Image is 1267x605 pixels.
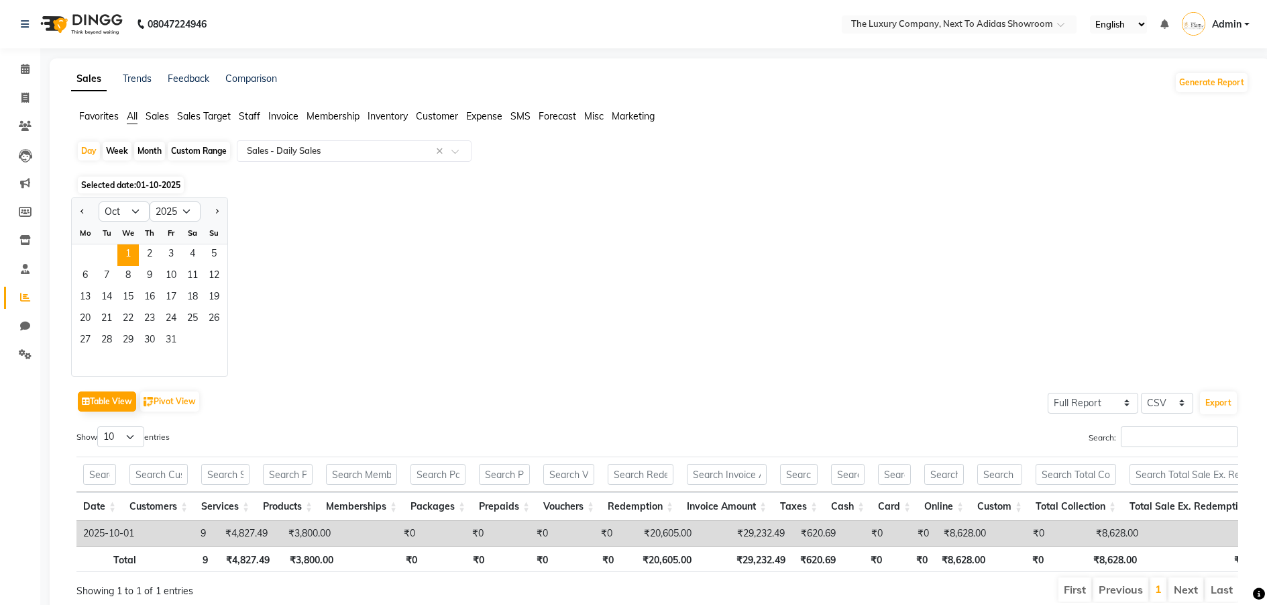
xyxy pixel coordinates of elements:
[555,521,619,546] td: ₹0
[203,266,225,287] div: Sunday, October 12, 2025
[182,287,203,309] span: 18
[201,464,250,485] input: Search Services
[936,521,993,546] td: ₹8,628.00
[537,492,601,521] th: Vouchers: activate to sort column ascending
[213,521,274,546] td: ₹4,827.49
[140,391,199,412] button: Pivot View
[842,521,889,546] td: ₹0
[139,309,160,330] span: 23
[74,309,96,330] span: 20
[182,244,203,266] div: Saturday, October 4, 2025
[698,546,792,572] th: ₹29,232.49
[992,546,1050,572] th: ₹0
[319,492,404,521] th: Memberships: activate to sort column ascending
[1029,492,1123,521] th: Total Collection: activate to sort column ascending
[203,309,225,330] div: Sunday, October 26, 2025
[1182,12,1205,36] img: Admin
[416,110,458,122] span: Customer
[139,244,160,266] div: Thursday, October 2, 2025
[182,266,203,287] span: 11
[74,287,96,309] span: 13
[842,546,889,572] th: ₹0
[203,287,225,309] div: Sunday, October 19, 2025
[1176,73,1248,92] button: Generate Report
[424,546,492,572] th: ₹0
[1130,464,1260,485] input: Search Total Sale Ex. Redemption
[889,521,936,546] td: ₹0
[96,330,117,352] span: 28
[134,142,165,160] div: Month
[78,391,136,412] button: Table View
[139,222,160,244] div: Th
[422,521,490,546] td: ₹0
[698,521,791,546] td: ₹29,232.49
[160,309,182,330] div: Friday, October 24, 2025
[76,492,123,521] th: Date: activate to sort column ascending
[326,464,397,485] input: Search Memberships
[924,464,964,485] input: Search Online
[74,222,96,244] div: Mo
[612,110,655,122] span: Marketing
[203,266,225,287] span: 12
[620,546,699,572] th: ₹20,605.00
[96,287,117,309] span: 14
[934,546,992,572] th: ₹8,628.00
[143,546,215,572] th: 9
[410,464,465,485] input: Search Packages
[71,67,107,91] a: Sales
[139,309,160,330] div: Thursday, October 23, 2025
[539,110,576,122] span: Forecast
[584,110,604,122] span: Misc
[490,521,555,546] td: ₹0
[83,464,116,485] input: Search Date
[74,266,96,287] div: Monday, October 6, 2025
[993,521,1051,546] td: ₹0
[404,492,472,521] th: Packages: activate to sort column ascending
[148,5,207,43] b: 08047224946
[340,546,424,572] th: ₹0
[871,492,918,521] th: Card: activate to sort column ascending
[160,244,182,266] div: Friday, October 3, 2025
[687,464,767,485] input: Search Invoice Amount
[211,201,222,222] button: Next month
[96,330,117,352] div: Tuesday, October 28, 2025
[139,330,160,352] span: 30
[274,521,337,546] td: ₹3,800.00
[1036,464,1116,485] input: Search Total Collection
[74,287,96,309] div: Monday, October 13, 2025
[510,110,531,122] span: SMS
[160,309,182,330] span: 24
[117,222,139,244] div: We
[276,546,340,572] th: ₹3,800.00
[150,201,201,222] select: Select year
[368,110,408,122] span: Inventory
[977,464,1022,485] input: Search Custom
[491,546,555,572] th: ₹0
[543,464,594,485] input: Search Vouchers
[160,244,182,266] span: 3
[203,244,225,266] span: 5
[182,244,203,266] span: 4
[77,201,88,222] button: Previous month
[831,464,865,485] input: Search Cash
[177,110,231,122] span: Sales Target
[74,309,96,330] div: Monday, October 20, 2025
[1089,426,1238,447] label: Search:
[307,110,360,122] span: Membership
[1121,426,1238,447] input: Search:
[117,266,139,287] div: Wednesday, October 8, 2025
[182,266,203,287] div: Saturday, October 11, 2025
[225,73,277,85] a: Comparison
[117,330,139,352] span: 29
[555,546,620,572] th: ₹0
[1051,521,1145,546] td: ₹8,628.00
[160,287,182,309] div: Friday, October 17, 2025
[96,266,117,287] span: 7
[619,521,698,546] td: ₹20,605.00
[139,330,160,352] div: Thursday, October 30, 2025
[780,464,818,485] input: Search Taxes
[123,73,152,85] a: Trends
[160,266,182,287] span: 10
[146,110,169,122] span: Sales
[792,546,842,572] th: ₹620.69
